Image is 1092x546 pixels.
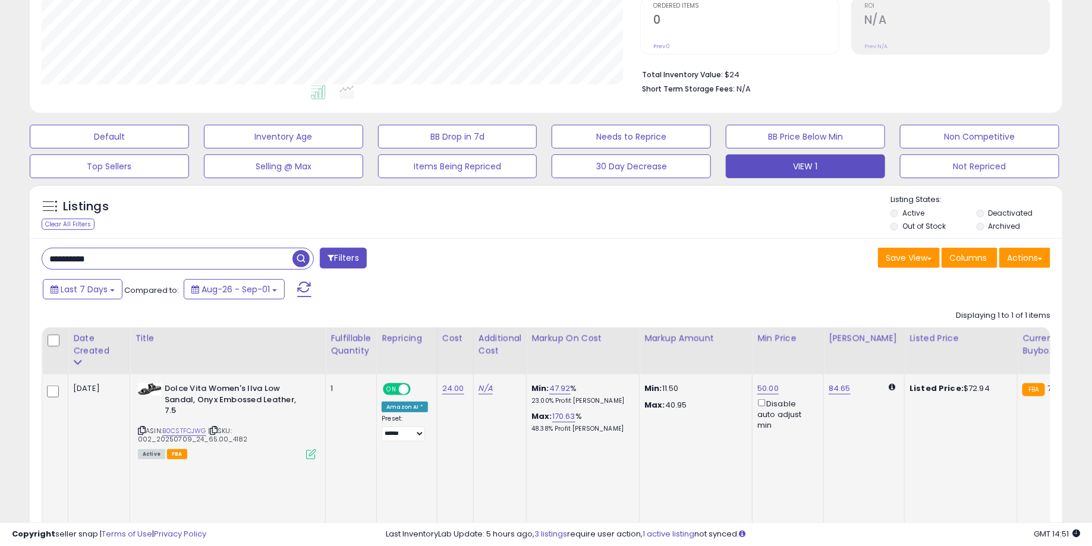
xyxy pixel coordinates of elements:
[726,125,885,149] button: BB Price Below Min
[202,283,270,295] span: Aug-26 - Sep-01
[942,248,997,268] button: Columns
[910,383,964,394] b: Listed Price:
[378,154,537,178] button: Items Being Repriced
[154,528,206,539] a: Privacy Policy
[644,383,662,394] strong: Min:
[382,332,432,345] div: Repricing
[531,383,549,394] b: Min:
[12,529,206,540] div: seller snap | |
[864,43,888,50] small: Prev: N/A
[73,332,125,357] div: Date Created
[642,84,735,94] b: Short Term Storage Fees:
[382,415,428,441] div: Preset:
[900,125,1059,149] button: Non Competitive
[829,332,899,345] div: [PERSON_NAME]
[165,383,309,419] b: Dolce Vita Women's Ilva Low Sandal, Onyx Embossed Leather, 7.5
[135,332,320,345] div: Title
[479,383,493,394] a: N/A
[204,125,363,149] button: Inventory Age
[890,194,1062,206] p: Listing States:
[653,3,839,10] span: Ordered Items
[644,400,743,411] p: 40.95
[531,425,630,433] p: 48.38% Profit [PERSON_NAME]
[138,383,162,396] img: 31jj488T0TL._SL40_.jpg
[643,528,694,539] a: 1 active listing
[902,221,946,231] label: Out of Stock
[644,332,747,345] div: Markup Amount
[320,248,366,269] button: Filters
[61,283,108,295] span: Last 7 Days
[43,279,122,299] button: Last 7 Days
[138,449,165,459] span: All listings currently available for purchase on Amazon
[956,310,1050,321] div: Displaying 1 to 1 of 1 items
[864,3,1050,10] span: ROI
[42,219,95,230] div: Clear All Filters
[138,426,247,444] span: | SKU: 002_20250709_24_65.00_4182
[30,154,189,178] button: Top Sellers
[989,221,1021,231] label: Archived
[644,383,743,394] p: 11.50
[864,13,1050,29] h2: N/A
[989,208,1033,218] label: Deactivated
[409,384,428,394] span: OFF
[1034,528,1080,539] span: 2025-09-9 14:51 GMT
[1048,383,1069,394] span: 72.94
[552,411,575,422] a: 170.63
[900,154,1059,178] button: Not Repriced
[162,426,206,436] a: B0CSTFCJWG
[531,383,630,405] div: %
[331,332,372,357] div: Fulfillable Quantity
[531,397,630,405] p: 23.00% Profit [PERSON_NAME]
[204,154,363,178] button: Selling @ Max
[531,411,552,422] b: Max:
[642,67,1041,81] li: $24
[184,279,285,299] button: Aug-26 - Sep-01
[382,402,428,412] div: Amazon AI *
[1022,383,1044,396] small: FBA
[442,332,468,345] div: Cost
[737,83,751,94] span: N/A
[653,43,670,50] small: Prev: 0
[552,154,711,178] button: 30 Day Decrease
[531,332,634,345] div: Markup on Cost
[757,332,819,345] div: Min Price
[534,528,567,539] a: 3 listings
[878,248,940,268] button: Save View
[124,285,179,296] span: Compared to:
[167,449,187,459] span: FBA
[102,528,152,539] a: Terms of Use
[386,529,1080,540] div: Last InventoryLab Update: 5 hours ago, require user action, not synced.
[138,383,316,458] div: ASIN:
[902,208,924,218] label: Active
[73,383,121,394] div: [DATE]
[378,125,537,149] button: BB Drop in 7d
[910,332,1012,345] div: Listed Price
[384,384,399,394] span: ON
[653,13,839,29] h2: 0
[644,399,665,411] strong: Max:
[910,383,1008,394] div: $72.94
[331,383,367,394] div: 1
[552,125,711,149] button: Needs to Reprice
[829,383,851,394] a: 84.65
[949,252,987,264] span: Columns
[479,332,522,357] div: Additional Cost
[442,383,464,394] a: 24.00
[642,70,723,80] b: Total Inventory Value:
[999,248,1050,268] button: Actions
[757,397,814,431] div: Disable auto adjust min
[63,198,109,215] h5: Listings
[726,154,885,178] button: VIEW 1
[1022,332,1084,357] div: Current Buybox Price
[527,327,640,374] th: The percentage added to the cost of goods (COGS) that forms the calculator for Min & Max prices.
[12,528,55,539] strong: Copyright
[531,411,630,433] div: %
[757,383,779,394] a: 50.00
[30,125,189,149] button: Default
[549,383,571,394] a: 47.92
